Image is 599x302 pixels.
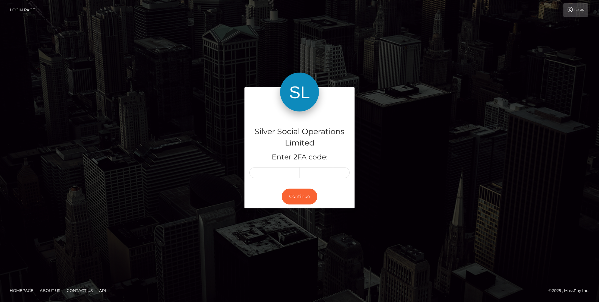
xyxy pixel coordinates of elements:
div: © 2025 , MassPay Inc. [548,287,594,294]
a: Contact Us [64,285,95,296]
a: Login Page [10,3,35,17]
a: API [96,285,109,296]
a: Homepage [7,285,36,296]
h4: Silver Social Operations Limited [249,126,350,149]
a: Login [563,3,588,17]
h5: Enter 2FA code: [249,152,350,162]
img: Silver Social Operations Limited [280,73,319,111]
button: Continue [282,189,317,204]
a: About Us [37,285,63,296]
